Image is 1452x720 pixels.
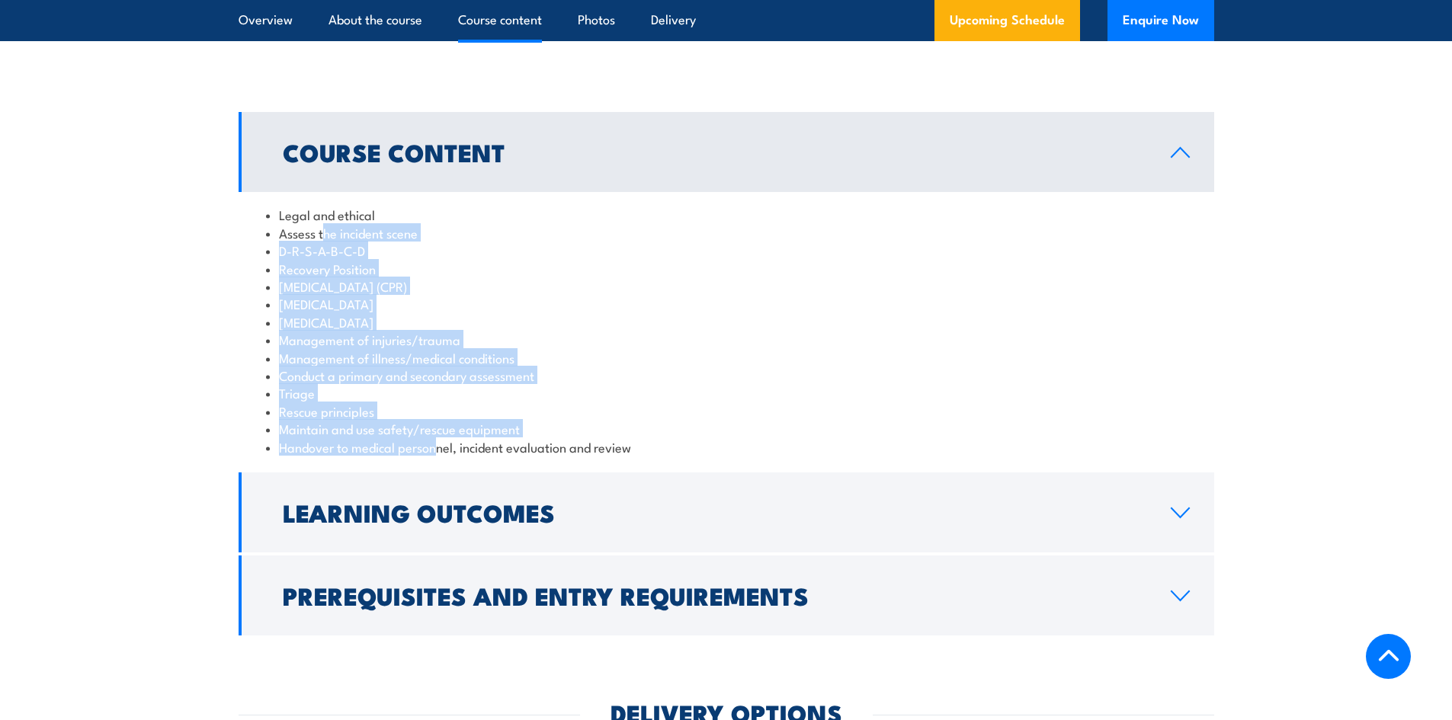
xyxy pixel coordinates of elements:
[266,349,1187,366] li: Management of illness/medical conditions
[266,242,1187,259] li: D-R-S-A-B-C-D
[266,384,1187,402] li: Triage
[266,331,1187,348] li: Management of injuries/trauma
[239,112,1214,192] a: Course Content
[266,313,1187,331] li: [MEDICAL_DATA]
[266,438,1187,456] li: Handover to medical personnel, incident evaluation and review
[239,555,1214,635] a: Prerequisites and Entry Requirements
[266,295,1187,312] li: [MEDICAL_DATA]
[266,224,1187,242] li: Assess the incident scene
[266,260,1187,277] li: Recovery Position
[283,501,1146,523] h2: Learning Outcomes
[266,366,1187,384] li: Conduct a primary and secondary assessment
[283,141,1146,162] h2: Course Content
[266,206,1187,223] li: Legal and ethical
[266,402,1187,420] li: Rescue principles
[266,420,1187,437] li: Maintain and use safety/rescue equipment
[239,472,1214,552] a: Learning Outcomes
[266,277,1187,295] li: [MEDICAL_DATA] (CPR)
[283,584,1146,606] h2: Prerequisites and Entry Requirements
